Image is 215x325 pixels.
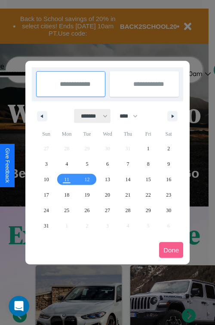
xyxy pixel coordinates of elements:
button: 1 [138,141,158,156]
span: 5 [86,156,89,172]
span: 18 [64,187,69,203]
button: 8 [138,156,158,172]
button: 27 [97,203,117,218]
span: Wed [97,127,117,141]
span: 20 [105,187,110,203]
span: 22 [146,187,151,203]
button: 16 [159,172,179,187]
span: 23 [166,187,171,203]
span: Mon [56,127,77,141]
button: 3 [36,156,56,172]
span: 2 [167,141,170,156]
span: 29 [146,203,151,218]
button: 26 [77,203,97,218]
button: 2 [159,141,179,156]
button: 15 [138,172,158,187]
button: 25 [56,203,77,218]
span: 8 [147,156,150,172]
span: Tue [77,127,97,141]
span: 13 [105,172,110,187]
span: 1 [147,141,150,156]
span: 6 [106,156,109,172]
button: 19 [77,187,97,203]
iframe: Intercom live chat [9,296,29,316]
button: 18 [56,187,77,203]
div: Give Feedback [4,148,10,183]
button: 31 [36,218,56,234]
button: 23 [159,187,179,203]
button: 28 [118,203,138,218]
button: 24 [36,203,56,218]
button: 6 [97,156,117,172]
button: 14 [118,172,138,187]
span: 17 [44,187,49,203]
span: Sun [36,127,56,141]
span: Thu [118,127,138,141]
span: 14 [125,172,130,187]
span: Sat [159,127,179,141]
span: 16 [166,172,171,187]
button: 29 [138,203,158,218]
span: 25 [64,203,69,218]
button: 30 [159,203,179,218]
span: 19 [85,187,90,203]
span: 9 [167,156,170,172]
span: 24 [44,203,49,218]
button: 20 [97,187,117,203]
span: 10 [44,172,49,187]
button: 11 [56,172,77,187]
button: Done [159,242,183,258]
button: 12 [77,172,97,187]
span: 11 [64,172,69,187]
span: 7 [126,156,129,172]
button: 7 [118,156,138,172]
button: 4 [56,156,77,172]
span: 3 [45,156,48,172]
span: 26 [85,203,90,218]
span: 15 [146,172,151,187]
span: 21 [125,187,130,203]
button: 13 [97,172,117,187]
button: 5 [77,156,97,172]
span: 27 [105,203,110,218]
button: 22 [138,187,158,203]
span: 28 [125,203,130,218]
button: 10 [36,172,56,187]
button: 17 [36,187,56,203]
button: 21 [118,187,138,203]
span: 12 [85,172,90,187]
button: 9 [159,156,179,172]
span: Fri [138,127,158,141]
span: 4 [65,156,68,172]
span: 31 [44,218,49,234]
span: 30 [166,203,171,218]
